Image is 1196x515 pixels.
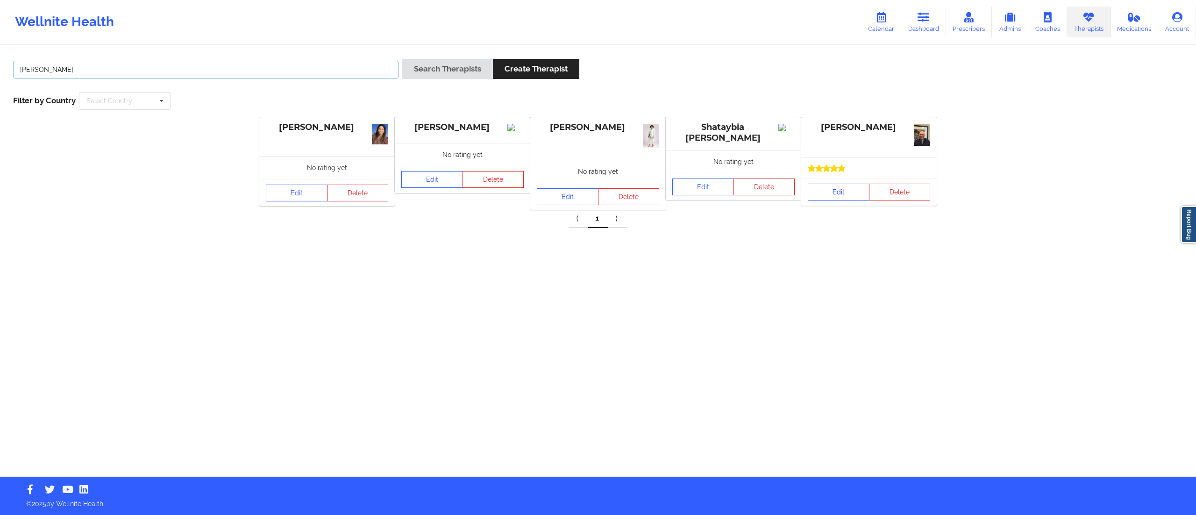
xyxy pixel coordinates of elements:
[401,171,463,188] a: Edit
[266,185,327,201] a: Edit
[13,96,76,105] span: Filter by Country
[588,209,608,228] a: 1
[86,98,132,104] div: Select Country
[808,184,869,200] a: Edit
[401,122,524,133] div: [PERSON_NAME]
[537,122,659,133] div: [PERSON_NAME]
[402,59,492,79] button: Search Therapists
[1158,7,1196,37] a: Account
[463,171,524,188] button: Delete
[608,209,627,228] a: Next item
[901,7,946,37] a: Dashboard
[946,7,992,37] a: Prescribers
[327,185,389,201] button: Delete
[1181,206,1196,243] a: Report Bug
[530,160,666,183] div: No rating yet
[733,179,795,195] button: Delete
[537,188,598,205] a: Edit
[20,493,1176,508] p: © 2025 by Wellnite Health
[493,59,579,79] button: Create Therapist
[395,143,530,166] div: No rating yet
[372,124,388,145] img: IMG_3904.jpeg
[666,150,801,173] div: No rating yet
[569,209,627,228] div: Pagination Navigation
[1067,7,1111,37] a: Therapists
[259,156,395,179] div: No rating yet
[643,124,659,149] img: f4b7f0d2-1ba8-4e16-9180-7e319c5edd1eIMG_2387.jpg
[1028,7,1067,37] a: Coaches
[869,184,931,200] button: Delete
[914,124,930,146] img: DB969519-DDA0-4D82-9764-61623AAF3641.jpeg
[992,7,1028,37] a: Admins
[507,124,524,131] img: Image%2Fplaceholer-image.png
[861,7,901,37] a: Calendar
[13,61,399,79] input: Search Keywords
[1111,7,1159,37] a: Medications
[778,124,795,131] img: Image%2Fplaceholer-image.png
[266,122,388,133] div: [PERSON_NAME]
[598,188,660,205] button: Delete
[808,122,930,133] div: [PERSON_NAME]
[672,179,734,195] a: Edit
[672,122,795,143] div: Shataybia [PERSON_NAME]
[569,209,588,228] a: Previous item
